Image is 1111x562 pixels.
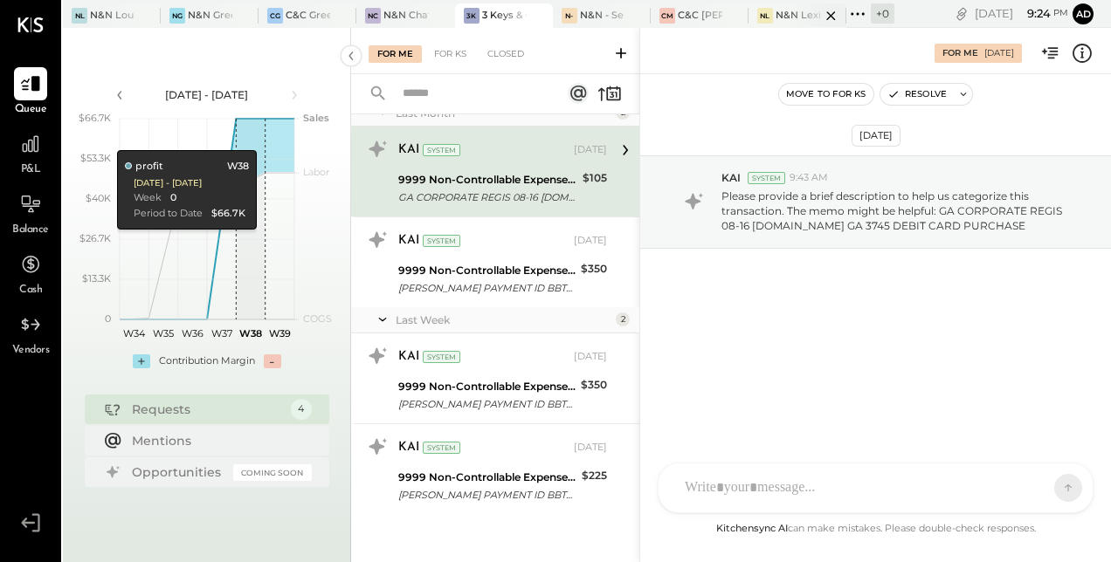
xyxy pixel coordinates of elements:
[132,432,303,449] div: Mentions
[133,87,281,102] div: [DATE] - [DATE]
[267,8,283,24] div: CG
[125,160,163,174] div: profit
[398,378,576,395] div: 9999 Non-Controllable Expenses:Other Income and Expenses:To Be Classified P&L
[19,283,42,298] span: Cash
[942,47,978,59] div: For Me
[1,127,60,178] a: P&L
[12,343,50,359] span: Vendors
[123,327,146,339] text: W34
[482,9,527,23] div: 3 Keys & Company
[1,248,60,298] a: Cash
[15,102,47,118] span: Queue
[464,8,480,24] div: 3K
[398,188,577,206] div: GA CORPORATE REGIS 08-16 [DOMAIN_NAME] GA 3745 DEBIT CARD PURCHASE
[659,8,675,24] div: CM
[303,112,329,124] text: Sales
[757,8,773,24] div: NL
[383,9,428,23] div: N&N Chattanooga, LLC
[721,170,741,185] span: KAI
[880,84,954,105] button: Resolve
[1016,5,1051,22] span: 9 : 24
[975,5,1068,22] div: [DATE]
[105,312,111,325] text: 0
[423,235,460,247] div: System
[1,308,60,359] a: Vendors
[369,45,422,63] div: For Me
[479,45,533,63] div: Closed
[562,8,577,24] div: N-
[188,9,232,23] div: N&N Greenville, LLC
[398,232,419,250] div: KAI
[132,401,282,418] div: Requests
[678,9,722,23] div: C&C [PERSON_NAME] LLC
[583,169,607,187] div: $105
[12,223,49,238] span: Balance
[582,467,607,484] div: $225
[211,207,245,221] div: $66.7K
[425,45,475,63] div: For KS
[159,354,255,368] div: Contribution Margin
[365,8,381,24] div: NC
[79,112,111,124] text: $66.7K
[984,47,1014,59] div: [DATE]
[574,234,607,248] div: [DATE]
[396,312,611,327] div: Last Week
[398,486,576,504] div: [PERSON_NAME] PAYMENT ID BBT333748329 ZELLE BUSINESS PAYMENT TO
[398,395,576,413] div: [PERSON_NAME] PAYMENT ID BBT331497950 ZELLE BUSINESS PAYMENT TO
[574,441,607,455] div: [DATE]
[581,376,607,394] div: $350
[398,469,576,486] div: 9999 Non-Controllable Expenses:Other Income and Expenses:To Be Classified P&L
[133,354,150,368] div: +
[134,177,202,189] div: [DATE] - [DATE]
[574,143,607,157] div: [DATE]
[1053,7,1068,19] span: pm
[748,172,785,184] div: System
[264,354,281,368] div: -
[581,260,607,278] div: $350
[169,8,185,24] div: NG
[134,191,162,205] div: Week
[303,312,332,325] text: COGS
[398,348,419,366] div: KAI
[721,188,1079,233] p: Please provide a brief description to help us categorize this transaction. The memo might be help...
[953,4,970,23] div: copy link
[132,463,224,481] div: Opportunities
[134,207,203,221] div: Period to Date
[574,350,607,364] div: [DATE]
[398,279,576,297] div: [PERSON_NAME] PAYMENT ID BBT330065730 ZELLE BUSINESS PAYMENT TO
[239,327,262,339] text: W38
[398,439,419,456] div: KAI
[423,351,460,363] div: System
[398,141,419,159] div: KAI
[871,3,894,24] div: + 0
[82,272,111,284] text: $13.3K
[286,9,330,23] div: C&C Greenville Main, LLC
[90,9,135,23] div: N&N Louisville, LLC
[303,166,329,178] text: Labor
[21,162,41,178] span: P&L
[210,327,231,339] text: W37
[398,171,577,188] div: 9999 Non-Controllable Expenses:Other Income and Expenses:To Be Classified P&L
[181,327,203,339] text: W36
[1073,3,1094,24] button: ad
[1,188,60,238] a: Balance
[423,144,460,156] div: System
[79,232,111,244] text: $26.7K
[227,160,249,174] div: W38
[80,152,111,164] text: $53.3K
[398,262,576,279] div: 9999 Non-Controllable Expenses:Other Income and Expenses:To Be Classified P&L
[423,442,460,454] div: System
[616,312,630,326] div: 2
[291,399,312,420] div: 4
[580,9,625,23] div: N&N - Senoia & Corporate
[72,8,87,24] div: NL
[170,191,176,205] div: 0
[1,67,60,118] a: Queue
[268,327,290,339] text: W39
[153,327,174,339] text: W35
[776,9,820,23] div: N&N Lexington, LLC
[779,84,873,105] button: Move to for ks
[852,125,901,147] div: [DATE]
[86,192,111,204] text: $40K
[233,464,312,481] div: Coming Soon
